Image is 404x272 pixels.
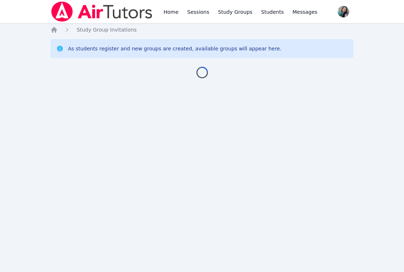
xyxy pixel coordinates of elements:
[77,26,136,33] a: Study Group Invitations
[77,27,136,33] span: Study Group Invitations
[50,26,354,33] nav: Breadcrumb
[293,8,318,16] span: Messages
[50,1,153,22] img: Air Tutors
[68,45,281,52] div: As students register and new groups are created, available groups will appear here.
